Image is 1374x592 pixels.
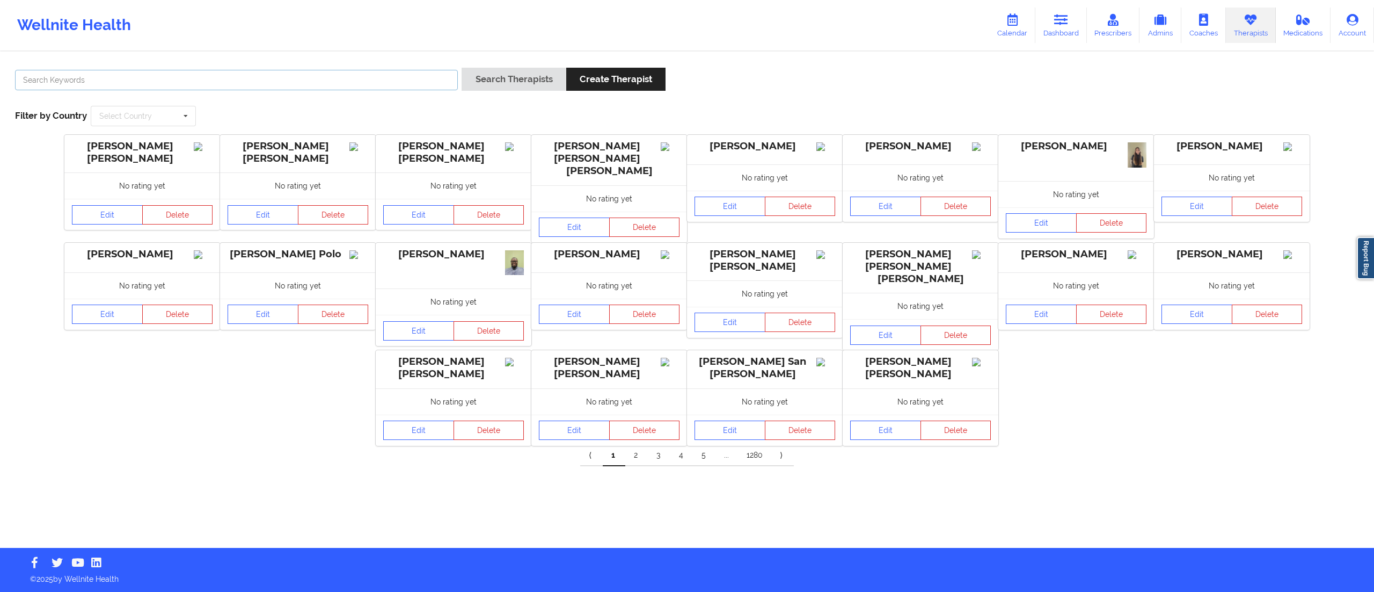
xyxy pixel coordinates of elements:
div: No rating yet [687,388,843,415]
button: Delete [765,313,836,332]
a: Edit [1006,213,1077,233]
a: Therapists [1226,8,1276,43]
button: Delete [765,197,836,216]
button: Delete [298,305,369,324]
div: [PERSON_NAME] San [PERSON_NAME] [695,356,835,380]
button: Delete [1232,197,1303,216]
button: Delete [142,205,213,225]
a: Admins [1139,8,1181,43]
a: Coaches [1181,8,1226,43]
img: Image%2Fplaceholer-image.png [505,358,524,366]
a: Edit [72,305,143,324]
img: Image%2Fplaceholer-image.png [816,358,835,366]
button: Delete [454,421,524,440]
button: Delete [454,321,524,341]
div: No rating yet [220,272,376,299]
button: Delete [609,305,680,324]
a: Previous item [580,445,603,466]
button: Delete [1076,213,1147,233]
button: Delete [609,218,680,237]
a: Edit [1161,197,1232,216]
div: [PERSON_NAME] [1161,248,1302,261]
a: Report Bug [1357,237,1374,279]
div: No rating yet [1154,272,1310,299]
a: 3 [648,445,670,466]
img: Image%2Fplaceholer-image.png [194,250,213,259]
div: [PERSON_NAME] [1006,140,1146,153]
a: Edit [72,205,143,225]
a: Edit [383,321,454,341]
button: Create Therapist [566,68,666,91]
img: Image%2Fplaceholer-image.png [816,250,835,259]
img: 7aa1ab73-1b53-40a9-a905-0cb1a7a71490_IMG_3205.jpeg [1128,142,1146,168]
button: Search Therapists [462,68,566,91]
div: No rating yet [998,181,1154,207]
a: Edit [383,421,454,440]
a: Edit [695,197,765,216]
button: Delete [1232,305,1303,324]
a: 1 [603,445,625,466]
span: Filter by Country [15,110,87,121]
div: [PERSON_NAME] [PERSON_NAME] [539,356,679,380]
div: No rating yet [843,293,998,319]
button: Delete [920,326,991,345]
a: Edit [383,205,454,225]
div: [PERSON_NAME] [383,248,524,261]
img: Image%2Fplaceholer-image.png [194,142,213,151]
a: Edit [1161,305,1232,324]
img: Image%2Fplaceholer-image.png [1283,250,1302,259]
button: Delete [609,421,680,440]
div: No rating yet [1154,164,1310,191]
div: [PERSON_NAME] [1161,140,1302,153]
div: [PERSON_NAME] [PERSON_NAME] [695,248,835,273]
div: No rating yet [843,164,998,191]
a: Account [1331,8,1374,43]
a: Dashboard [1035,8,1087,43]
button: Delete [454,205,524,225]
div: Pagination Navigation [580,445,794,466]
a: Edit [228,205,298,225]
a: Edit [850,326,921,345]
div: [PERSON_NAME] [PERSON_NAME] [72,140,213,165]
div: [PERSON_NAME] [1006,248,1146,261]
div: [PERSON_NAME] [539,248,679,261]
div: [PERSON_NAME] Polo [228,248,368,261]
a: Prescribers [1087,8,1140,43]
div: [PERSON_NAME] [PERSON_NAME] [PERSON_NAME] [850,248,991,285]
button: Delete [920,421,991,440]
div: No rating yet [687,280,843,307]
a: 5 [693,445,715,466]
img: Image%2Fplaceholer-image.png [1128,250,1146,259]
img: Image%2Fplaceholer-image.png [349,142,368,151]
a: Edit [539,305,610,324]
img: Image%2Fplaceholer-image.png [816,142,835,151]
a: 1280 [738,445,771,466]
div: [PERSON_NAME] [72,248,213,261]
div: No rating yet [531,388,687,415]
div: No rating yet [376,388,531,415]
img: Image%2Fplaceholer-image.png [1283,142,1302,151]
div: [PERSON_NAME] [850,140,991,153]
button: Delete [765,421,836,440]
button: Delete [298,205,369,225]
div: No rating yet [376,172,531,199]
div: Select Country [99,112,152,120]
p: © 2025 by Wellnite Health [23,566,1351,584]
img: 2364e8fe-12e6-4ebe-9311-0d926e874dd3_20250922_103927.jpg [505,250,524,276]
div: [PERSON_NAME] [PERSON_NAME] [228,140,368,165]
a: Edit [850,197,921,216]
a: Edit [850,421,921,440]
div: No rating yet [531,185,687,212]
div: [PERSON_NAME] [PERSON_NAME] [383,356,524,380]
div: No rating yet [531,272,687,299]
div: No rating yet [376,288,531,315]
button: Delete [1076,305,1147,324]
a: Edit [1006,305,1077,324]
div: No rating yet [64,272,220,299]
a: 2 [625,445,648,466]
img: Image%2Fplaceholer-image.png [661,250,679,259]
div: [PERSON_NAME] [PERSON_NAME] [850,356,991,380]
button: Delete [142,305,213,324]
div: No rating yet [220,172,376,199]
div: No rating yet [687,164,843,191]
